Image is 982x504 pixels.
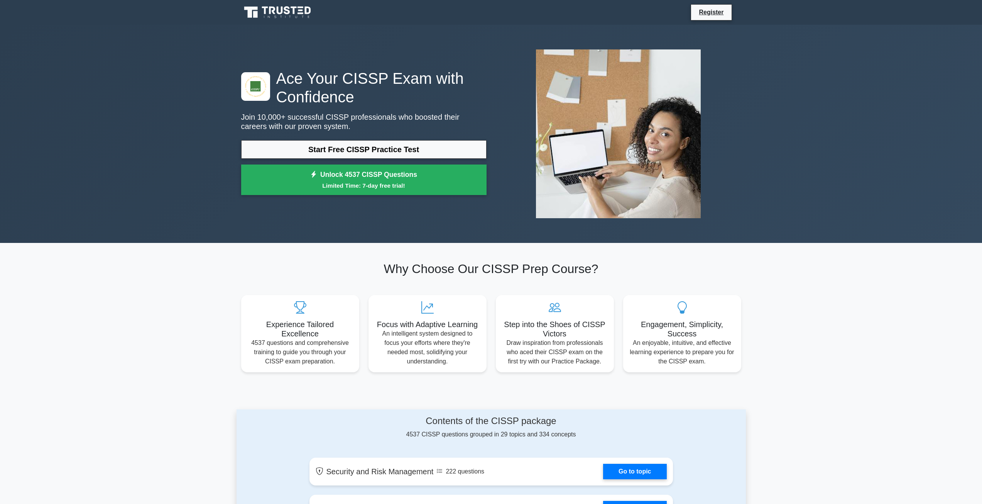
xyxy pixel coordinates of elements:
[247,320,353,338] h5: Experience Tailored Excellence
[241,69,487,106] h1: Ace Your CISSP Exam with Confidence
[375,320,480,329] h5: Focus with Adaptive Learning
[241,112,487,131] p: Join 10,000+ successful CISSP professionals who boosted their careers with our proven system.
[241,165,487,195] a: Unlock 4537 CISSP QuestionsLimited Time: 7-day free trial!
[502,320,608,338] h5: Step into the Shoes of CISSP Victors
[247,338,353,366] p: 4537 questions and comprehensive training to guide you through your CISSP exam preparation.
[629,320,735,338] h5: Engagement, Simplicity, Success
[603,464,666,479] a: Go to topic
[241,261,741,276] h2: Why Choose Our CISSP Prep Course?
[694,7,728,17] a: Register
[241,140,487,159] a: Start Free CISSP Practice Test
[502,338,608,366] p: Draw inspiration from professionals who aced their CISSP exam on the first try with our Practice ...
[309,416,673,439] div: 4537 CISSP questions grouped in 29 topics and 334 concepts
[629,338,735,366] p: An enjoyable, intuitive, and effective learning experience to prepare you for the CISSP exam.
[375,329,480,366] p: An intelligent system designed to focus your efforts where they're needed most, solidifying your ...
[309,416,673,427] h4: Contents of the CISSP package
[251,181,477,190] small: Limited Time: 7-day free trial!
